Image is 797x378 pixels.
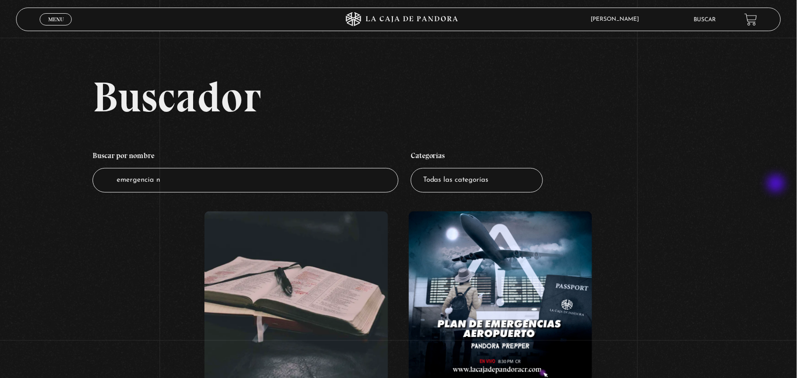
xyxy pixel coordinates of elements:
h4: Buscar por nombre [93,146,398,168]
span: [PERSON_NAME] [586,17,649,22]
span: Menu [48,17,64,22]
span: Cerrar [45,25,67,31]
a: Buscar [694,17,716,23]
a: View your shopping cart [745,13,757,26]
h2: Buscador [93,76,781,118]
h4: Categorías [411,146,543,168]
